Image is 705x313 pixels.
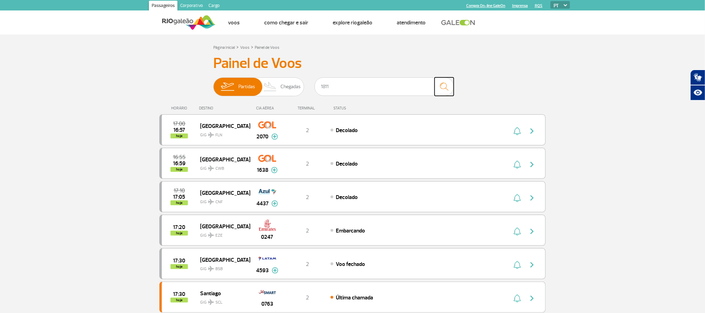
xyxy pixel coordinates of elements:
[161,106,199,110] div: HORÁRIO
[173,161,185,166] span: 2025-09-24 16:59:14
[200,155,245,164] span: [GEOGRAPHIC_DATA]
[177,1,206,12] a: Corporativo
[238,78,255,96] span: Partidas
[208,199,214,205] img: destiny_airplane.svg
[251,43,253,51] a: >
[690,85,705,100] button: Abrir recursos assistivos.
[333,19,372,26] a: Explore RIOgaleão
[171,298,188,303] span: hoje
[200,162,245,172] span: GIG
[200,262,245,272] span: GIG
[173,292,185,297] span: 2025-09-24 17:30:00
[257,166,268,174] span: 1638
[261,233,274,241] span: 0247
[285,106,330,110] div: TERMINAL
[208,166,214,171] img: destiny_airplane.svg
[690,70,705,100] div: Plugin de acessibilidade da Hand Talk.
[173,121,185,126] span: 2025-09-24 17:00:00
[171,231,188,236] span: hoje
[528,160,536,169] img: seta-direita-painel-voo.svg
[200,296,245,306] span: GIG
[206,1,222,12] a: Cargo
[200,255,245,264] span: [GEOGRAPHIC_DATA]
[208,232,214,238] img: destiny_airplane.svg
[149,1,177,12] a: Passageiros
[173,155,185,160] span: 2025-09-24 16:55:00
[272,267,278,274] img: mais-info-painel-voo.svg
[690,70,705,85] button: Abrir tradutor de língua de sinais.
[199,106,250,110] div: DESTINO
[514,261,521,269] img: sino-painel-voo.svg
[171,133,188,138] span: hoje
[200,229,245,239] span: GIG
[306,227,309,234] span: 2
[216,78,238,96] img: slider-embarque
[213,55,492,72] h3: Painel de Voos
[528,127,536,135] img: seta-direita-painel-voo.svg
[514,127,521,135] img: sino-painel-voo.svg
[397,19,426,26] a: Atendimento
[271,133,278,140] img: mais-info-painel-voo.svg
[336,227,365,234] span: Embarcando
[173,258,185,263] span: 2025-09-24 17:30:00
[173,194,185,199] span: 2025-09-24 17:05:00
[257,132,269,141] span: 2070
[261,300,273,308] span: 0763
[173,225,185,230] span: 2025-09-24 17:20:00
[271,200,278,207] img: mais-info-painel-voo.svg
[306,261,309,268] span: 2
[174,188,185,193] span: 2025-09-24 17:10:00
[256,266,269,275] span: 4593
[228,19,240,26] a: Voos
[336,294,373,301] span: Última chamada
[200,121,245,130] span: [GEOGRAPHIC_DATA]
[514,194,521,202] img: sino-painel-voo.svg
[514,227,521,236] img: sino-painel-voo.svg
[215,299,222,306] span: SCL
[240,45,249,50] a: Voos
[215,232,223,239] span: EZE
[200,128,245,138] span: GIG
[514,160,521,169] img: sino-painel-voo.svg
[173,128,185,132] span: 2025-09-24 16:57:00
[208,266,214,272] img: destiny_airplane.svg
[315,77,454,96] input: Voo, cidade ou cia aérea
[200,222,245,231] span: [GEOGRAPHIC_DATA]
[200,289,245,298] span: Santiago
[336,194,358,201] span: Decolado
[306,194,309,201] span: 2
[215,266,223,272] span: BSB
[528,261,536,269] img: seta-direita-painel-voo.svg
[200,188,245,197] span: [GEOGRAPHIC_DATA]
[215,166,224,172] span: CWB
[260,78,280,96] img: slider-desembarque
[255,45,279,50] a: Painel de Voos
[171,264,188,269] span: hoje
[528,227,536,236] img: seta-direita-painel-voo.svg
[306,160,309,167] span: 2
[512,3,528,8] a: Imprensa
[535,3,542,8] a: RQS
[213,45,235,50] a: Página Inicial
[528,294,536,303] img: seta-direita-painel-voo.svg
[215,199,223,205] span: CNF
[256,199,269,208] span: 4437
[215,132,222,138] span: FLN
[208,299,214,305] img: destiny_airplane.svg
[330,106,387,110] div: STATUS
[271,167,278,173] img: mais-info-painel-voo.svg
[200,195,245,205] span: GIG
[171,167,188,172] span: hoje
[264,19,308,26] a: Como chegar e sair
[306,294,309,301] span: 2
[528,194,536,202] img: seta-direita-painel-voo.svg
[208,132,214,138] img: destiny_airplane.svg
[336,127,358,134] span: Decolado
[466,3,505,8] a: Compra On-line GaleOn
[236,43,239,51] a: >
[280,78,301,96] span: Chegadas
[514,294,521,303] img: sino-painel-voo.svg
[336,160,358,167] span: Decolado
[336,261,365,268] span: Voo fechado
[171,200,188,205] span: hoje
